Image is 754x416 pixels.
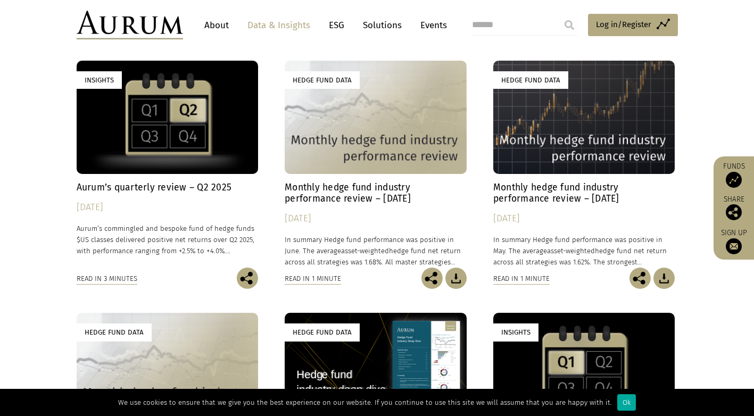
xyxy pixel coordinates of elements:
[617,394,636,411] div: Ok
[341,247,389,255] span: asset-weighted
[493,323,538,341] div: Insights
[629,268,651,289] img: Share this post
[415,15,447,35] a: Events
[719,162,749,188] a: Funds
[719,196,749,220] div: Share
[445,268,467,289] img: Download Article
[237,268,258,289] img: Share this post
[77,273,137,285] div: Read in 3 minutes
[324,15,350,35] a: ESG
[77,61,259,268] a: Insights Aurum’s quarterly review – Q2 2025 [DATE] Aurum’s commingled and bespoke fund of hedge f...
[77,71,122,89] div: Insights
[493,61,675,268] a: Hedge Fund Data Monthly hedge fund industry performance review – [DATE] [DATE] In summary Hedge f...
[285,182,467,204] h4: Monthly hedge fund industry performance review – [DATE]
[421,268,443,289] img: Share this post
[77,182,259,193] h4: Aurum’s quarterly review – Q2 2025
[596,18,651,31] span: Log in/Register
[547,247,595,255] span: asset-weighted
[493,211,675,226] div: [DATE]
[199,15,234,35] a: About
[77,323,152,341] div: Hedge Fund Data
[493,71,568,89] div: Hedge Fund Data
[242,15,316,35] a: Data & Insights
[77,11,183,39] img: Aurum
[285,71,360,89] div: Hedge Fund Data
[493,234,675,268] p: In summary Hedge fund performance was positive in May. The average hedge fund net return across a...
[719,228,749,254] a: Sign up
[285,61,467,268] a: Hedge Fund Data Monthly hedge fund industry performance review – [DATE] [DATE] In summary Hedge f...
[726,238,742,254] img: Sign up to our newsletter
[285,273,341,285] div: Read in 1 minute
[77,200,259,215] div: [DATE]
[726,172,742,188] img: Access Funds
[77,223,259,256] p: Aurum’s commingled and bespoke fund of hedge funds $US classes delivered positive net returns ove...
[493,273,550,285] div: Read in 1 minute
[285,234,467,268] p: In summary Hedge fund performance was positive in June. The average hedge fund net return across ...
[358,15,407,35] a: Solutions
[285,211,467,226] div: [DATE]
[726,204,742,220] img: Share this post
[588,14,678,36] a: Log in/Register
[653,268,675,289] img: Download Article
[285,323,360,341] div: Hedge Fund Data
[559,14,580,36] input: Submit
[493,182,675,204] h4: Monthly hedge fund industry performance review – [DATE]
